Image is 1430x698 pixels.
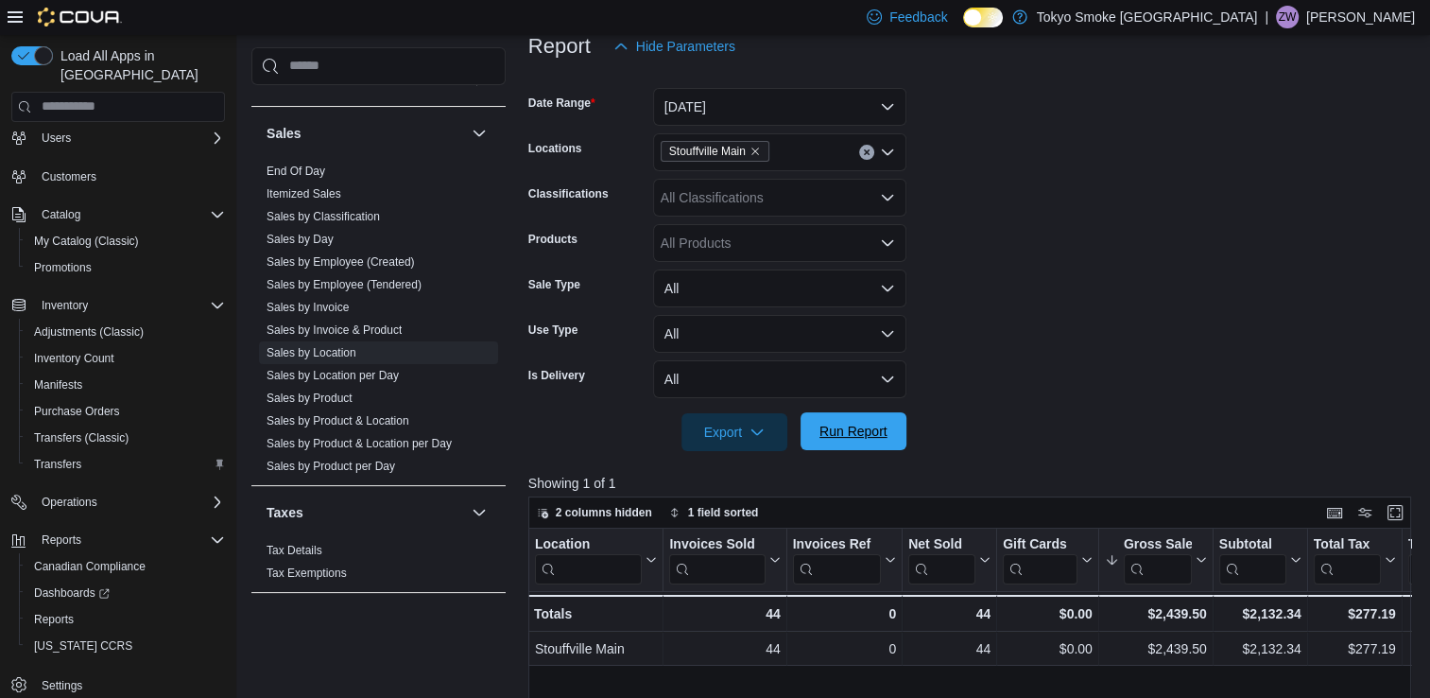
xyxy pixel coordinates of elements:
[1314,535,1381,553] div: Total Tax
[267,255,415,269] a: Sales by Employee (Created)
[26,347,122,370] a: Inventory Count
[792,602,895,625] div: 0
[267,459,395,474] span: Sales by Product per Day
[26,230,225,253] span: My Catalog (Classic)
[535,535,657,584] button: Location
[26,256,99,279] a: Promotions
[267,544,322,557] a: Tax Details
[34,457,81,472] span: Transfers
[267,413,409,428] span: Sales by Product & Location
[19,553,233,580] button: Canadian Compliance
[1314,637,1396,660] div: $277.19
[267,254,415,270] span: Sales by Employee (Created)
[34,674,90,697] a: Settings
[1219,637,1301,660] div: $2,132.34
[267,436,452,451] span: Sales by Product & Location per Day
[19,372,233,398] button: Manifests
[34,612,74,627] span: Reports
[34,491,105,514] button: Operations
[34,672,225,696] span: Settings
[1124,535,1192,553] div: Gross Sales
[1124,535,1192,584] div: Gross Sales
[267,300,349,315] span: Sales by Invoice
[4,292,233,319] button: Inventory
[468,122,491,145] button: Sales
[19,228,233,254] button: My Catalog (Classic)
[34,294,95,317] button: Inventory
[1314,535,1396,584] button: Total Tax
[267,233,334,246] a: Sales by Day
[267,503,303,522] h3: Taxes
[4,671,233,698] button: Settings
[4,163,233,190] button: Customers
[653,360,906,398] button: All
[34,529,225,551] span: Reports
[26,635,225,657] span: Washington CCRS
[26,321,225,343] span: Adjustments (Classic)
[19,254,233,281] button: Promotions
[267,543,322,558] span: Tax Details
[1219,602,1301,625] div: $2,132.34
[528,35,591,58] h3: Report
[653,270,906,307] button: All
[19,345,233,372] button: Inventory Count
[267,209,380,224] span: Sales by Classification
[26,608,81,631] a: Reports
[34,324,144,340] span: Adjustments (Classic)
[669,535,765,584] div: Invoices Sold
[19,451,233,478] button: Transfers
[267,392,353,405] a: Sales by Product
[34,127,78,149] button: Users
[42,298,88,313] span: Inventory
[4,125,233,151] button: Users
[1219,535,1286,553] div: Subtotal
[528,141,582,156] label: Locations
[528,232,577,247] label: Products
[267,346,356,359] a: Sales by Location
[34,404,120,419] span: Purchase Orders
[267,391,353,406] span: Sales by Product
[19,425,233,451] button: Transfers (Classic)
[801,412,906,450] button: Run Report
[1105,637,1207,660] div: $2,439.50
[26,635,140,657] a: [US_STATE] CCRS
[556,505,652,520] span: 2 columns hidden
[859,145,874,160] button: Clear input
[267,323,402,338] span: Sales by Invoice & Product
[1219,535,1286,584] div: Subtotal
[42,532,81,548] span: Reports
[1276,6,1299,28] div: Ziyad Weston
[468,501,491,524] button: Taxes
[1105,602,1207,625] div: $2,439.50
[908,535,975,553] div: Net Sold
[34,559,146,574] span: Canadian Compliance
[528,368,585,383] label: Is Delivery
[534,602,657,625] div: Totals
[1265,6,1268,28] p: |
[1314,535,1381,584] div: Total Tax
[267,124,302,143] h3: Sales
[267,164,325,179] span: End Of Day
[26,374,90,396] a: Manifests
[26,453,225,476] span: Transfers
[267,186,341,201] span: Itemized Sales
[26,582,117,604] a: Dashboards
[529,501,660,524] button: 2 columns hidden
[34,234,139,249] span: My Catalog (Classic)
[34,638,132,654] span: [US_STATE] CCRS
[26,347,225,370] span: Inventory Count
[1003,535,1077,553] div: Gift Cards
[1105,535,1207,584] button: Gross Sales
[661,141,769,162] span: Stouffville Main
[908,535,991,584] button: Net Sold
[34,127,225,149] span: Users
[19,319,233,345] button: Adjustments (Classic)
[267,301,349,314] a: Sales by Invoice
[1219,535,1301,584] button: Subtotal
[819,422,887,441] span: Run Report
[1037,6,1258,28] p: Tokyo Smoke [GEOGRAPHIC_DATA]
[267,187,341,201] a: Itemized Sales
[267,210,380,223] a: Sales by Classification
[606,27,743,65] button: Hide Parameters
[26,400,225,423] span: Purchase Orders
